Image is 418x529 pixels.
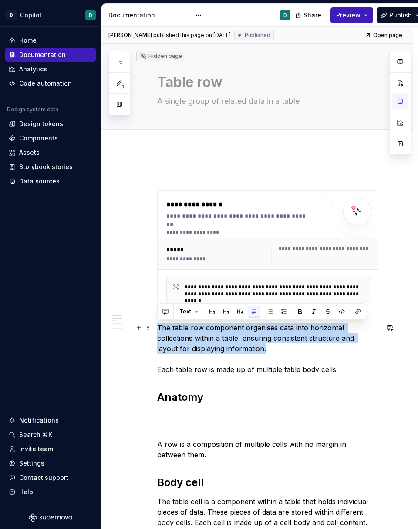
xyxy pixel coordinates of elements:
[5,442,96,456] a: Invite team
[5,117,96,131] a: Design tokens
[157,439,378,460] p: A row is a composition of multiple cells with no margin in between them.
[291,7,327,23] button: Share
[153,32,231,39] div: published this page on [DATE]
[19,65,47,73] div: Analytics
[89,12,92,19] div: D
[19,163,73,171] div: Storybook stories
[5,471,96,485] button: Contact support
[157,496,378,528] p: The table cell is a component within a table that holds individual pieces of data. These pieces o...
[140,53,182,60] div: Hidden page
[283,12,287,19] div: D
[19,416,59,425] div: Notifications
[5,131,96,145] a: Components
[5,428,96,442] button: Search ⌘K
[19,120,63,128] div: Design tokens
[6,10,17,20] div: D
[19,79,72,88] div: Code automation
[5,413,96,427] button: Notifications
[5,485,96,499] button: Help
[373,32,402,39] span: Open page
[19,177,60,186] div: Data sources
[389,11,412,20] span: Publish
[29,513,72,522] svg: Supernova Logo
[157,323,378,375] p: The table row component organises data into horizontal collections within a table, ensuring consi...
[19,430,52,439] div: Search ⌘K
[108,32,152,39] span: [PERSON_NAME]
[19,473,68,482] div: Contact support
[5,456,96,470] a: Settings
[155,72,377,93] textarea: Table row
[19,50,66,59] div: Documentation
[2,6,99,24] button: DCopilotD
[155,94,377,108] textarea: A single group of related data in a table
[303,11,321,20] span: Share
[5,62,96,76] a: Analytics
[19,488,33,496] div: Help
[119,83,126,90] span: 1
[362,29,406,41] a: Open page
[5,174,96,188] a: Data sources
[245,32,270,39] span: Published
[5,33,96,47] a: Home
[157,390,378,432] h2: Anatomy
[7,106,58,113] div: Design system data
[19,459,44,468] div: Settings
[19,445,53,453] div: Invite team
[330,7,373,23] button: Preview
[336,11,361,20] span: Preview
[157,476,378,489] h2: Body cell
[19,36,37,45] div: Home
[20,11,42,20] div: Copilot
[5,146,96,160] a: Assets
[5,48,96,62] a: Documentation
[108,11,191,20] div: Documentation
[19,134,58,143] div: Components
[5,160,96,174] a: Storybook stories
[19,148,40,157] div: Assets
[5,77,96,90] a: Code automation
